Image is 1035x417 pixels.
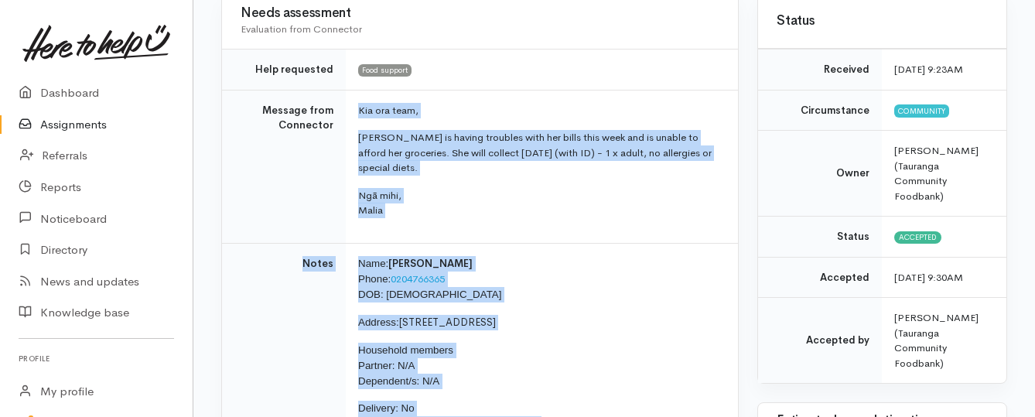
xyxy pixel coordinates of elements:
[241,22,362,36] span: Evaluation from Connector
[358,64,412,77] span: Food support
[358,103,719,118] p: Kia ora team,
[222,50,346,91] td: Help requested
[758,257,882,298] td: Accepted
[358,258,388,269] span: Name:
[391,272,445,285] a: 0204766365
[758,298,882,384] td: Accepted by
[758,131,882,217] td: Owner
[894,63,963,76] time: [DATE] 9:23AM
[777,14,988,29] h3: Status
[758,50,882,91] td: Received
[758,217,882,258] td: Status
[894,104,949,117] span: Community
[358,316,399,328] span: Address:
[358,289,501,300] span: DOB: [DEMOGRAPHIC_DATA]
[241,6,719,21] h3: Needs assessment
[222,90,346,243] td: Message from Connector
[758,90,882,131] td: Circumstance
[358,273,391,285] span: Phone:
[388,257,473,270] span: [PERSON_NAME]
[882,298,1006,384] td: [PERSON_NAME] (Tauranga Community Foodbank)
[894,271,963,284] time: [DATE] 9:30AM
[19,348,174,369] h6: Profile
[399,316,496,329] span: [STREET_ADDRESS]
[894,144,979,203] span: [PERSON_NAME] (Tauranga Community Foodbank)
[358,344,453,387] span: Household members Partner: N/A Dependent/s: N/A
[358,130,719,176] p: [PERSON_NAME] is having troubles with her bills this week and is unable to afford her groceries. ...
[894,231,941,244] span: Accepted
[358,188,719,218] p: Ngā mihi, Malia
